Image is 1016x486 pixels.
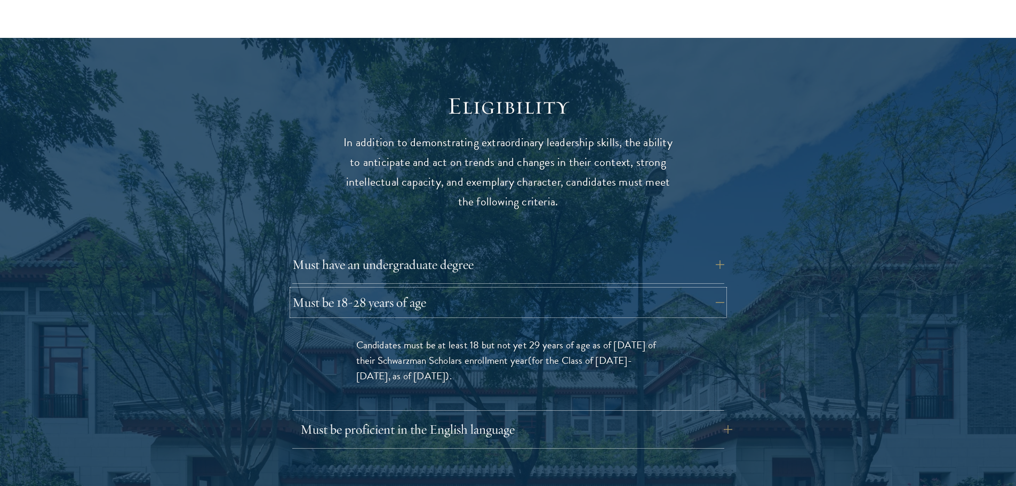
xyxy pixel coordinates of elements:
[343,133,674,212] p: In addition to demonstrating extraordinary leadership skills, the ability to anticipate and act o...
[343,91,674,121] h2: Eligibility
[292,290,724,315] button: Must be 18-28 years of age
[356,337,660,384] p: Candidates must be at least 18 but not yet 29 years of age as of [DATE] of their Schwarzman Schol...
[292,252,724,277] button: Must have an undergraduate degree
[356,353,632,384] span: (for the Class of [DATE]-[DATE], as of [DATE])
[300,417,732,442] button: Must be proficient in the English language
